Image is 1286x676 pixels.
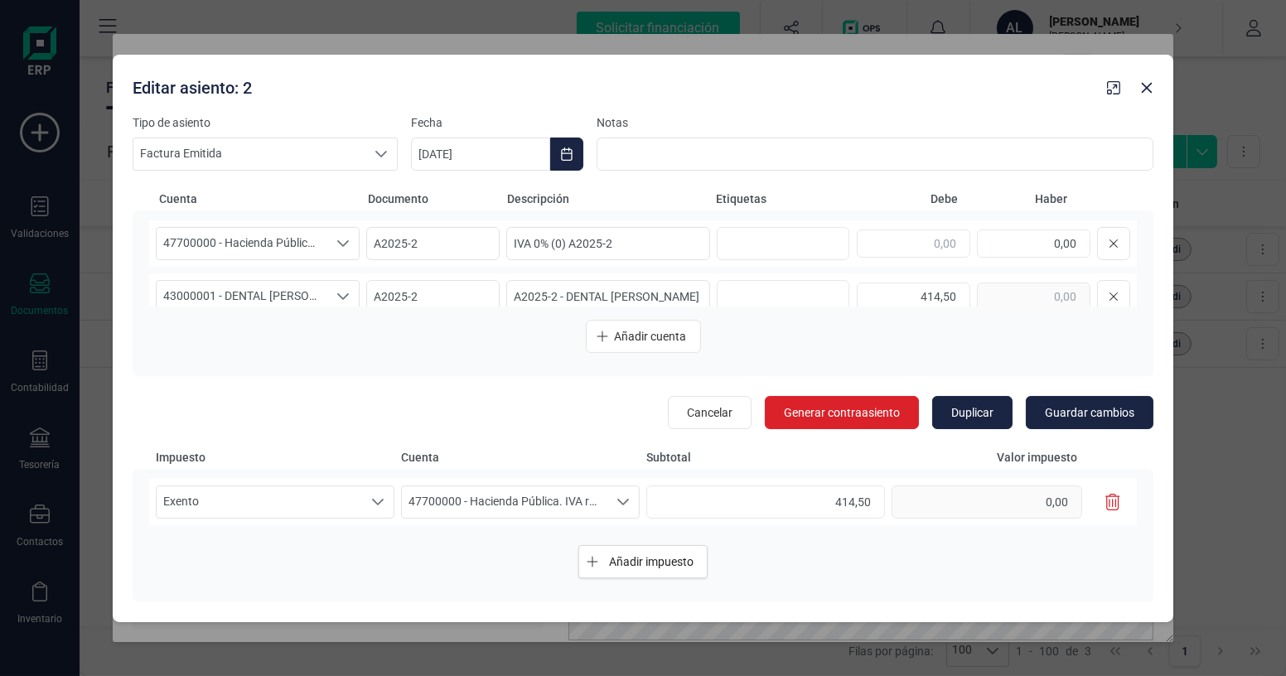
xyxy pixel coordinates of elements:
input: 0,00 [857,282,970,311]
input: 0,00 [977,229,1090,258]
button: Duplicar [932,396,1013,429]
div: Seleccione un porcentaje [362,486,394,518]
div: Seleccione una cuenta [327,281,359,312]
div: Seleccione una cuenta [327,228,359,259]
input: 0,00 [892,485,1082,519]
input: 0,00 [646,485,885,519]
label: Tipo de asiento [133,114,398,131]
div: Editar asiento: 2 [126,70,1100,99]
span: Duplicar [951,404,994,421]
button: Guardar cambios [1026,396,1153,429]
span: Debe [855,191,958,207]
label: Notas [597,114,1153,131]
div: Seleccione una cuenta [607,486,639,518]
span: Añadir cuenta [615,328,687,345]
span: Etiquetas [716,191,848,207]
span: Exento [157,486,362,518]
span: 47700000 - Hacienda Pública. IVA repercutido [402,486,607,518]
button: Añadir cuenta [586,320,701,353]
button: Choose Date [550,138,583,171]
button: Cancelar [668,396,752,429]
span: Impuesto [156,449,394,466]
span: Cuenta [401,449,640,466]
input: 0,00 [857,229,970,258]
span: Haber [965,191,1067,207]
span: Documento [368,191,500,207]
span: Generar contraasiento [784,404,900,421]
span: Valor impuesto [892,449,1094,466]
span: Cuenta [159,191,361,207]
span: Descripción [507,191,709,207]
button: Generar contraasiento [765,396,919,429]
span: Cancelar [687,404,732,421]
span: Subtotal [646,449,885,466]
span: Añadir impuesto [609,553,694,570]
label: Fecha [411,114,583,131]
span: Factura Emitida [133,138,365,170]
input: 0,00 [977,282,1090,311]
button: Añadir impuesto [578,545,708,578]
span: 43000001 - DENTAL [PERSON_NAME] [157,281,327,312]
span: Guardar cambios [1045,404,1134,421]
span: 47700000 - Hacienda Pública. IVA repercutido [157,228,327,259]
